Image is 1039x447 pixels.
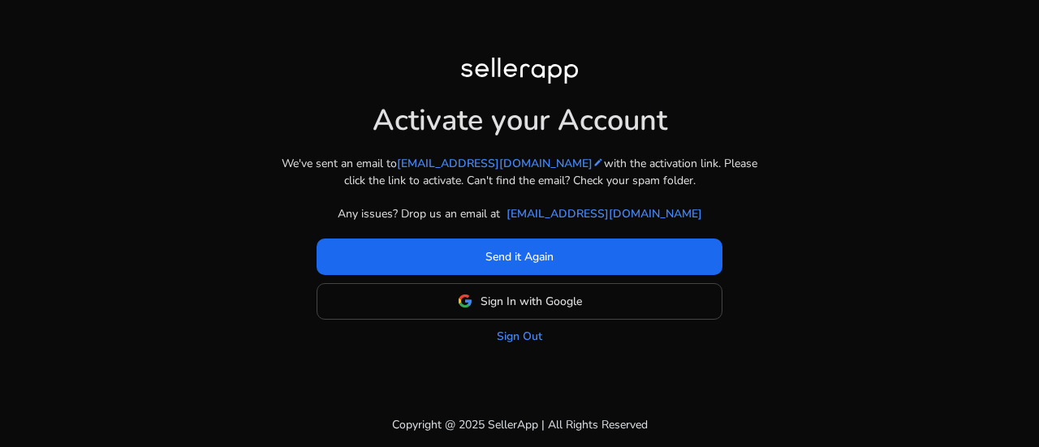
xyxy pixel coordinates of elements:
[485,248,554,265] span: Send it Again
[373,90,667,138] h1: Activate your Account
[593,157,604,168] mat-icon: edit
[458,294,472,308] img: google-logo.svg
[497,328,542,345] a: Sign Out
[317,283,722,320] button: Sign In with Google
[338,205,500,222] p: Any issues? Drop us an email at
[317,239,722,275] button: Send it Again
[507,205,702,222] a: [EMAIL_ADDRESS][DOMAIN_NAME]
[481,293,582,310] span: Sign In with Google
[397,155,604,172] a: [EMAIL_ADDRESS][DOMAIN_NAME]
[276,155,763,189] p: We've sent an email to with the activation link. Please click the link to activate. Can't find th...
